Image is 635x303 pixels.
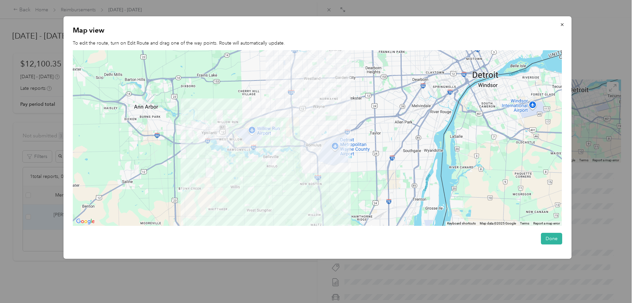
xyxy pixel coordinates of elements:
[447,221,476,226] button: Keyboard shortcuts
[74,217,96,226] a: Open this area in Google Maps (opens a new window)
[73,26,562,35] p: Map view
[73,40,562,47] p: To edit the route, turn on Edit Route and drag one of the way points. Route will automatically up...
[533,222,560,225] a: Report a map error
[541,233,562,244] button: Done
[598,266,635,303] iframe: Everlance-gr Chat Button Frame
[520,222,529,225] a: Terms (opens in new tab)
[480,222,516,225] span: Map data ©2025 Google
[74,217,96,226] img: Google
